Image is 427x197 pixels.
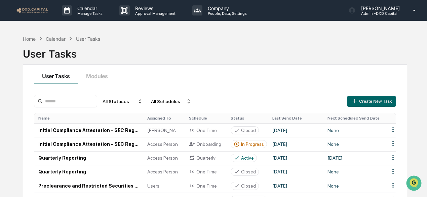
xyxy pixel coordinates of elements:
div: Closed [241,183,256,189]
iframe: Open customer support [405,175,424,193]
p: Manage Tasks [72,11,106,16]
button: Modules [78,65,116,84]
td: [DATE] [268,137,323,151]
div: Start new chat [23,51,110,58]
span: Data Lookup [13,97,42,104]
td: [DATE] [268,165,323,179]
img: logo [16,7,48,13]
th: Schedule [185,113,227,123]
div: 🗄️ [49,85,54,91]
div: Onboarding [189,141,223,147]
span: Access Person [147,141,178,147]
p: People, Data, Settings [202,11,250,16]
img: 1746055101610-c473b297-6a78-478c-a979-82029cc54cd1 [7,51,19,63]
td: Quarterly Reporting [34,165,143,179]
a: 🗄️Attestations [46,82,86,94]
div: One Time [189,127,223,133]
th: Name [34,113,143,123]
th: Status [227,113,268,123]
th: Assigned To [143,113,185,123]
div: 🔎 [7,98,12,103]
div: Closed [241,169,256,174]
button: Start new chat [114,53,122,61]
p: Admin • DXD Capital [356,11,403,16]
td: None [323,165,385,179]
td: Initial Compliance Attestation - SEC Registration [34,137,143,151]
div: In Progress [241,141,264,147]
div: Quarterly [189,155,223,161]
a: 🔎Data Lookup [4,95,45,107]
div: 🖐️ [7,85,12,91]
span: Users [147,183,159,189]
td: Quarterly Reporting [34,151,143,165]
span: [PERSON_NAME] User Group [147,128,181,133]
th: Next Scheduled Send Date [323,113,385,123]
span: Access Person [147,169,178,174]
div: All Statuses [100,96,146,107]
td: None [323,137,385,151]
div: All Schedules [148,96,194,107]
p: Company [202,5,250,11]
span: Access Person [147,155,178,161]
td: [DATE] [268,151,323,165]
a: 🖐️Preclearance [4,82,46,94]
td: Preclearance and Restricted Securities Policy [34,179,143,193]
td: [DATE] [268,179,323,193]
span: Attestations [55,85,83,91]
p: How can we help? [7,14,122,25]
span: Preclearance [13,85,43,91]
th: Last Send Date [268,113,323,123]
td: None [323,123,385,137]
button: Create New Task [347,96,396,107]
p: Approval Management [130,11,179,16]
button: User Tasks [34,65,78,84]
div: User Tasks [23,42,407,60]
div: Calendar [46,36,66,42]
div: We're available if you need us! [23,58,85,63]
td: Initial Compliance Attestation - SEC Registration [34,123,143,137]
td: None [323,179,385,193]
div: One Time [189,169,223,175]
div: User Tasks [76,36,100,42]
p: Calendar [72,5,106,11]
a: Powered byPylon [47,113,81,119]
td: [DATE] [323,151,385,165]
td: [DATE] [268,123,323,137]
span: Pylon [67,114,81,119]
div: One Time [189,183,223,189]
div: Closed [241,128,256,133]
div: Home [23,36,36,42]
p: [PERSON_NAME] [356,5,403,11]
p: Reviews [130,5,179,11]
div: Active [241,155,254,161]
